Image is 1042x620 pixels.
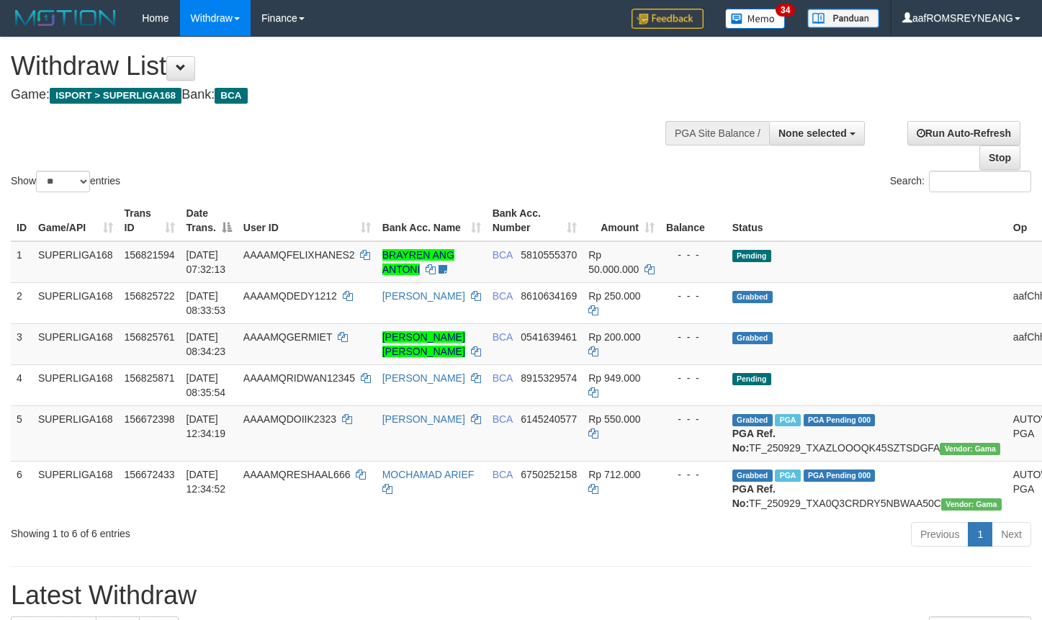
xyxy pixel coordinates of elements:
span: Rp 50.000.000 [588,249,639,275]
span: Rp 949.000 [588,372,640,384]
span: 156672398 [125,413,175,425]
span: Grabbed [732,332,773,344]
td: SUPERLIGA168 [32,323,119,364]
span: BCA [493,469,513,480]
th: ID [11,200,32,241]
th: Status [727,200,1007,241]
td: 1 [11,241,32,283]
span: 34 [776,4,795,17]
span: 156825761 [125,331,175,343]
span: [DATE] 12:34:52 [187,469,226,495]
td: SUPERLIGA168 [32,241,119,283]
div: - - - [666,248,721,262]
span: 156825871 [125,372,175,384]
span: Copy 8610634169 to clipboard [521,290,577,302]
span: Marked by aafsoycanthlai [775,414,800,426]
img: Feedback.jpg [632,9,704,29]
input: Search: [929,171,1031,192]
span: Pending [732,373,771,385]
span: Copy 5810555370 to clipboard [521,249,577,261]
span: BCA [215,88,247,104]
td: 4 [11,364,32,405]
a: [PERSON_NAME] [382,290,465,302]
th: Game/API: activate to sort column ascending [32,200,119,241]
span: AAAAMQRESHAAL666 [243,469,351,480]
span: None selected [778,127,847,139]
span: Vendor URL: https://trx31.1velocity.biz [940,443,1000,455]
select: Showentries [36,171,90,192]
span: [DATE] 07:32:13 [187,249,226,275]
a: [PERSON_NAME] [PERSON_NAME] [382,331,465,357]
span: Grabbed [732,291,773,303]
img: panduan.png [807,9,879,28]
span: AAAAMQRIDWAN12345 [243,372,355,384]
button: None selected [769,121,865,145]
span: Grabbed [732,470,773,482]
span: BCA [493,372,513,384]
span: BCA [493,413,513,425]
h1: Withdraw List [11,52,681,81]
a: Previous [911,522,969,547]
span: Vendor URL: https://trx31.1velocity.biz [941,498,1002,511]
a: MOCHAMAD ARIEF [382,469,475,480]
a: [PERSON_NAME] [382,413,465,425]
h1: Latest Withdraw [11,581,1031,610]
span: Rp 550.000 [588,413,640,425]
span: Rp 250.000 [588,290,640,302]
span: ISPORT > SUPERLIGA168 [50,88,181,104]
span: AAAAMQDOIIK2323 [243,413,336,425]
span: BCA [493,290,513,302]
th: Date Trans.: activate to sort column descending [181,200,238,241]
span: 156672433 [125,469,175,480]
th: Balance [660,200,727,241]
span: [DATE] 08:35:54 [187,372,226,398]
label: Show entries [11,171,120,192]
div: - - - [666,371,721,385]
span: [DATE] 12:34:19 [187,413,226,439]
span: AAAAMQFELIXHANES2 [243,249,355,261]
td: 3 [11,323,32,364]
th: Amount: activate to sort column ascending [583,200,660,241]
th: Bank Acc. Name: activate to sort column ascending [377,200,487,241]
th: Trans ID: activate to sort column ascending [119,200,181,241]
th: Bank Acc. Number: activate to sort column ascending [487,200,583,241]
span: PGA Pending [804,470,876,482]
span: Copy 6145240577 to clipboard [521,413,577,425]
span: PGA Pending [804,414,876,426]
img: Button%20Memo.svg [725,9,786,29]
a: Stop [979,145,1020,170]
img: MOTION_logo.png [11,7,120,29]
span: Grabbed [732,414,773,426]
span: [DATE] 08:34:23 [187,331,226,357]
span: BCA [493,331,513,343]
a: 1 [968,522,992,547]
div: - - - [666,330,721,344]
h4: Game: Bank: [11,88,681,102]
div: - - - [666,412,721,426]
td: SUPERLIGA168 [32,364,119,405]
a: [PERSON_NAME] [382,372,465,384]
th: User ID: activate to sort column ascending [238,200,377,241]
b: PGA Ref. No: [732,428,776,454]
span: Rp 712.000 [588,469,640,480]
td: SUPERLIGA168 [32,461,119,516]
span: Marked by aafsoycanthlai [775,470,800,482]
td: TF_250929_TXAZLOOOQK45SZTSDGFA [727,405,1007,461]
td: SUPERLIGA168 [32,282,119,323]
div: - - - [666,467,721,482]
b: PGA Ref. No: [732,483,776,509]
span: 156825722 [125,290,175,302]
td: TF_250929_TXA0Q3CRDRY5NBWAA50C [727,461,1007,516]
a: Next [992,522,1031,547]
div: PGA Site Balance / [665,121,769,145]
span: 156821594 [125,249,175,261]
td: 2 [11,282,32,323]
label: Search: [890,171,1031,192]
span: AAAAMQGERMIET [243,331,332,343]
span: AAAAMQDEDY1212 [243,290,337,302]
span: [DATE] 08:33:53 [187,290,226,316]
a: Run Auto-Refresh [907,121,1020,145]
span: BCA [493,249,513,261]
td: 5 [11,405,32,461]
div: Showing 1 to 6 of 6 entries [11,521,423,541]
